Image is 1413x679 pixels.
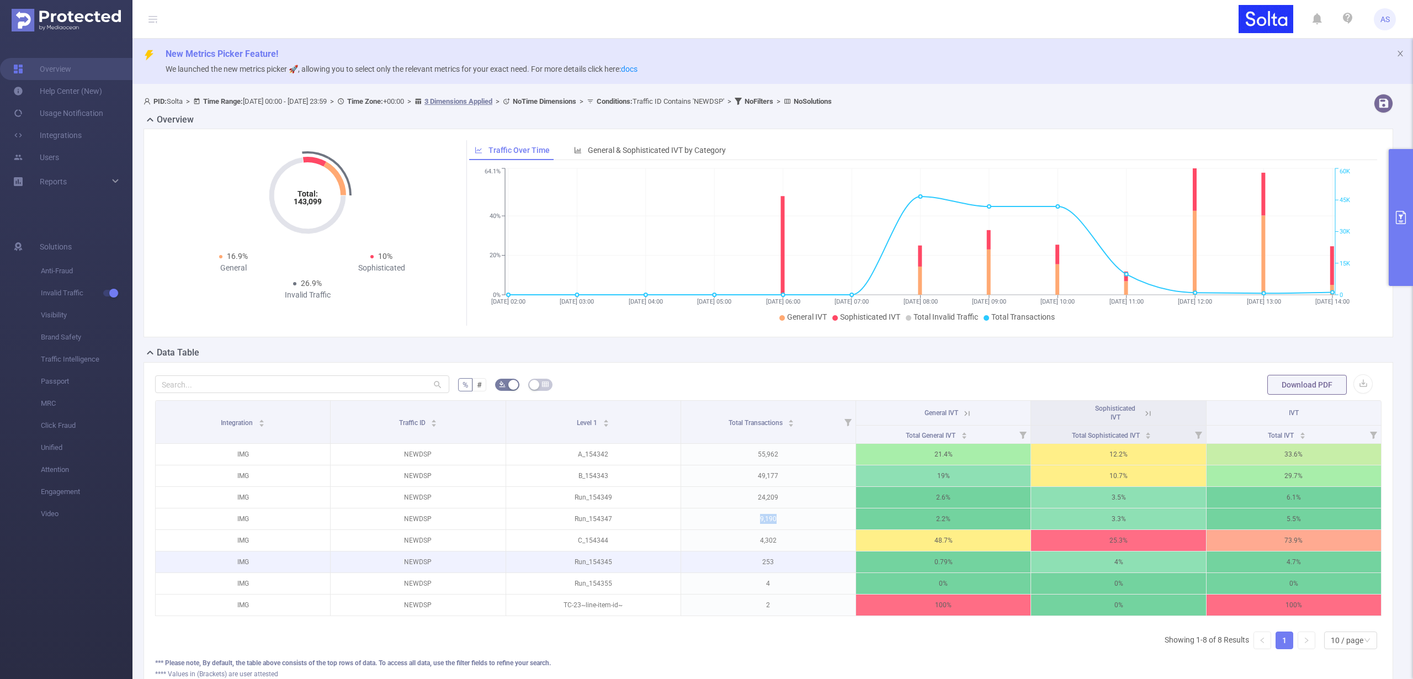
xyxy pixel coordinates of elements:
[840,401,856,443] i: Filter menu
[1031,444,1205,465] p: 12.2%
[724,97,735,105] span: >
[856,487,1030,508] p: 2.6%
[628,298,662,305] tspan: [DATE] 04:00
[1109,298,1143,305] tspan: [DATE] 11:00
[681,595,856,616] p: 2
[41,304,132,326] span: Visibility
[961,431,968,437] div: Sort
[1366,426,1381,443] i: Filter menu
[155,658,1382,668] div: *** Please note, By default, the table above consists of the top rows of data. To access all data...
[1259,637,1266,644] i: icon: left
[597,97,633,105] b: Conditions :
[144,50,155,61] i: icon: thunderbolt
[513,97,576,105] b: No Time Dimensions
[13,124,82,146] a: Integrations
[399,419,427,427] span: Traffic ID
[327,97,337,105] span: >
[961,431,967,434] i: icon: caret-up
[681,487,856,508] p: 24,209
[1380,8,1390,30] span: AS
[788,418,794,425] div: Sort
[1095,405,1135,421] span: Sophisticated IVT
[40,171,67,193] a: Reports
[155,375,449,393] input: Search...
[331,551,505,572] p: NEWDSP
[766,298,800,305] tspan: [DATE] 06:00
[41,348,132,370] span: Traffic Intelligence
[41,326,132,348] span: Brand Safety
[491,298,525,305] tspan: [DATE] 02:00
[203,97,243,105] b: Time Range:
[1015,426,1030,443] i: Filter menu
[1145,431,1151,437] div: Sort
[574,146,582,154] i: icon: bar-chart
[1315,298,1350,305] tspan: [DATE] 14:00
[475,146,482,154] i: icon: line-chart
[1031,551,1205,572] p: 4%
[183,97,193,105] span: >
[485,168,501,176] tspan: 64.1%
[488,146,550,155] span: Traffic Over Time
[991,312,1055,321] span: Total Transactions
[1364,637,1370,645] i: icon: down
[913,312,978,321] span: Total Invalid Traffic
[1191,426,1206,443] i: Filter menu
[1289,409,1299,417] span: IVT
[12,9,121,31] img: Protected Media
[166,49,278,59] span: New Metrics Picker Feature!
[13,58,71,80] a: Overview
[1207,595,1381,616] p: 100%
[41,503,132,525] span: Video
[1340,197,1350,204] tspan: 45K
[1276,632,1293,649] a: 1
[156,508,330,529] p: IMG
[1340,168,1350,176] tspan: 60K
[1031,508,1205,529] p: 3.3%
[227,252,248,261] span: 16.9%
[1331,632,1363,649] div: 10 / page
[258,418,265,425] div: Sort
[906,432,957,439] span: Total General IVT
[856,573,1030,594] p: 0%
[156,551,330,572] p: IMG
[144,98,153,105] i: icon: user
[41,260,132,282] span: Anti-Fraud
[41,370,132,392] span: Passport
[160,262,307,274] div: General
[40,177,67,186] span: Reports
[729,419,784,427] span: Total Transactions
[233,289,381,301] div: Invalid Traffic
[378,252,392,261] span: 10%
[490,252,501,259] tspan: 20%
[463,380,468,389] span: %
[307,262,455,274] div: Sophisticated
[1298,632,1315,649] li: Next Page
[166,65,638,73] span: We launched the new metrics picker 🚀, allowing you to select only the relevant metrics for your e...
[681,444,856,465] p: 55,962
[347,97,383,105] b: Time Zone:
[1268,432,1295,439] span: Total IVT
[1253,632,1271,649] li: Previous Page
[681,465,856,486] p: 49,177
[1303,637,1310,644] i: icon: right
[331,508,505,529] p: NEWDSP
[621,65,638,73] a: docs
[971,298,1006,305] tspan: [DATE] 09:00
[13,146,59,168] a: Users
[506,465,681,486] p: B_154343
[1207,551,1381,572] p: 4.7%
[156,487,330,508] p: IMG
[1396,47,1404,60] button: icon: close
[506,573,681,594] p: Run_154355
[835,298,869,305] tspan: [DATE] 07:00
[221,419,254,427] span: Integration
[903,298,937,305] tspan: [DATE] 08:00
[681,573,856,594] p: 4
[156,530,330,551] p: IMG
[1207,508,1381,529] p: 5.5%
[856,508,1030,529] p: 2.2%
[961,434,967,438] i: icon: caret-down
[1031,530,1205,551] p: 25.3%
[856,551,1030,572] p: 0.79%
[597,97,724,105] span: Traffic ID Contains 'NEWDSP'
